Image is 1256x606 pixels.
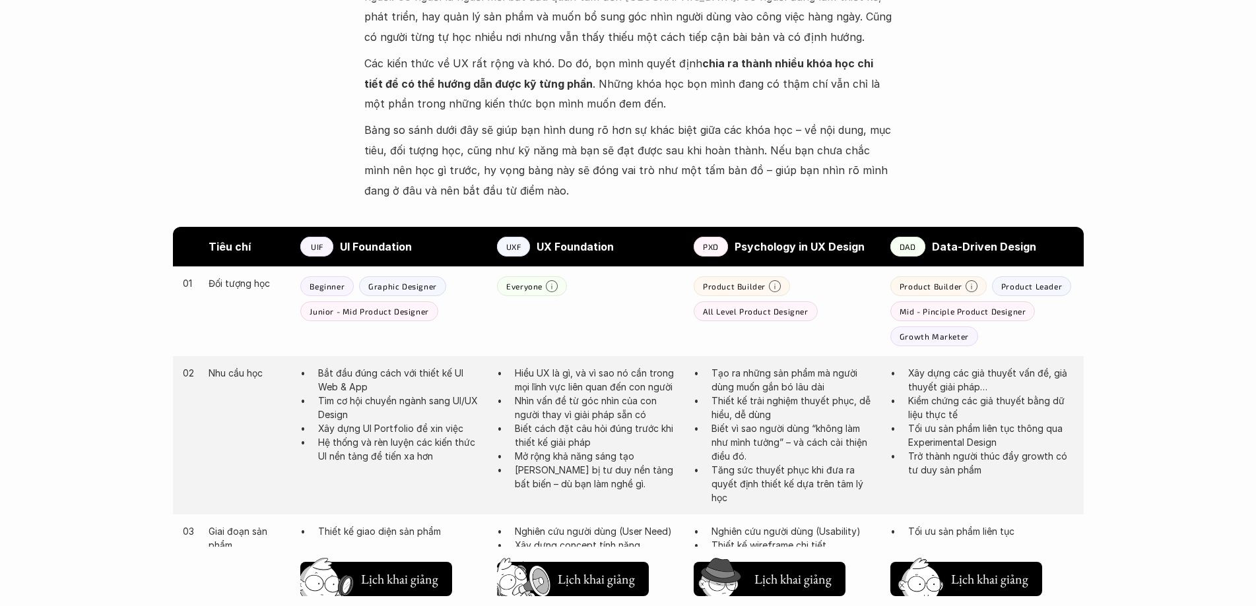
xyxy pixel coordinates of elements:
[694,557,845,596] a: Lịch khai giảng
[703,282,766,291] p: Product Builder
[950,570,1029,588] h5: Lịch khai giảng
[497,562,649,596] button: Lịch khai giảng
[753,570,832,588] h5: Lịch khai giảng
[311,242,323,251] p: UIF
[537,240,614,253] strong: UX Foundation
[703,242,719,251] p: PXD
[364,57,876,90] strong: chia ra thành nhiều khóa học chi tiết để có thể hướng dẫn được kỹ từng phần
[908,421,1074,449] p: Tối ưu sản phẩm liên tục thông qua Experimental Design
[900,242,916,251] p: DAD
[318,421,484,435] p: Xây dựng UI Portfolio để xin việc
[506,282,543,291] p: Everyone
[318,524,484,538] p: Thiết kế giao diện sản phẩm
[209,366,287,380] p: Nhu cầu học
[209,524,287,552] p: Giai đoạn sản phẩm
[318,435,484,463] p: Hệ thống và rèn luyện các kiến thức UI nền tảng để tiến xa hơn
[900,282,962,291] p: Product Builder
[183,366,196,380] p: 02
[711,366,877,394] p: Tạo ra những sản phẩm mà người dùng muốn gắn bó lâu dài
[360,570,439,588] h5: Lịch khai giảng
[515,463,680,491] p: [PERSON_NAME] bị tư duy nền tảng bất biến – dù bạn làm nghề gì.
[506,242,521,251] p: UXF
[183,276,196,290] p: 01
[694,562,845,596] button: Lịch khai giảng
[515,421,680,449] p: Biết cách đặt câu hỏi đúng trước khi thiết kế giải pháp
[318,366,484,394] p: Bắt đầu đúng cách với thiết kế UI Web & App
[703,307,809,316] p: All Level Product Designer
[735,240,865,253] strong: Psychology in UX Design
[183,524,196,538] p: 03
[364,120,892,200] p: Bảng so sánh dưới đây sẽ giúp bạn hình dung rõ hơn sự khác biệt giữa các khóa học – về nội dung, ...
[318,394,484,421] p: Tìm cơ hội chuyển ngành sang UI/UX Design
[908,366,1074,394] p: Xây dựng các giả thuyết vấn đề, giả thuyết giải pháp…
[515,394,680,421] p: Nhìn vấn đề từ góc nhìn của con người thay vì giải pháp sẵn có
[497,557,649,596] a: Lịch khai giảng
[515,449,680,463] p: Mở rộng khả năng sáng tạo
[368,282,437,291] p: Graphic Designer
[890,562,1042,596] button: Lịch khai giảng
[310,307,428,316] p: Junior - Mid Product Designer
[900,307,1026,316] p: Mid - Pinciple Product Designer
[1001,282,1062,291] p: Product Leader
[711,394,877,421] p: Thiết kế trải nghiệm thuyết phục, dễ hiểu, dễ dùng
[310,282,345,291] p: Beginner
[900,332,969,341] p: Growth Marketer
[340,240,412,253] strong: UI Foundation
[364,53,892,113] p: Các kiến thức về UX rất rộng và khó. Do đó, bọn mình quyết định . Những khóa học bọn mình đang có...
[711,463,877,504] p: Tăng sức thuyết phục khi đưa ra quyết định thiết kế dựa trên tâm lý học
[711,421,877,463] p: Biết vì sao người dùng “không làm như mình tưởng” – và cách cải thiện điều đó.
[515,538,680,552] p: Xây dựng concept tính năng
[908,394,1074,421] p: Kiểm chứng các giả thuyết bằng dữ liệu thực tế
[711,538,877,552] p: Thiết kế wireframe chi tiết
[711,524,877,538] p: Nghiên cứu người dùng (Usability)
[556,570,636,588] h5: Lịch khai giảng
[300,557,452,596] a: Lịch khai giảng
[890,557,1042,596] a: Lịch khai giảng
[209,276,287,290] p: Đối tượng học
[209,240,251,253] strong: Tiêu chí
[908,449,1074,477] p: Trở thành người thúc đẩy growth có tư duy sản phẩm
[908,524,1074,538] p: Tối ưu sản phẩm liên tục
[515,524,680,538] p: Nghiên cứu người dùng (User Need)
[932,240,1036,253] strong: Data-Driven Design
[300,562,452,596] button: Lịch khai giảng
[515,366,680,394] p: Hiểu UX là gì, và vì sao nó cần trong mọi lĩnh vực liên quan đến con người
